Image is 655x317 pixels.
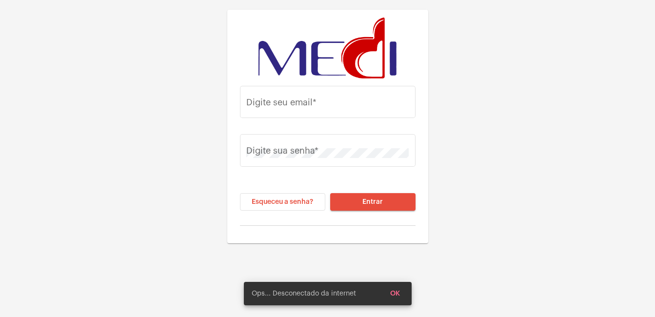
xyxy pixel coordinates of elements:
[390,290,400,297] span: OK
[252,289,356,298] span: Ops... Desconectado da internet
[240,193,325,211] button: Esqueceu a senha?
[252,198,313,205] span: Esqueceu a senha?
[246,99,409,109] input: Digite seu email
[258,18,396,79] img: d3a1b5fa-500b-b90f-5a1c-719c20e9830b.png
[330,193,416,211] button: Entrar
[382,285,408,302] button: OK
[362,198,383,205] span: Entrar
